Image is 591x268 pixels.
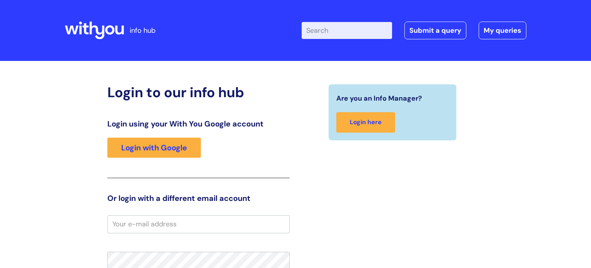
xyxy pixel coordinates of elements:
a: Login here [336,112,395,133]
a: Submit a query [404,22,466,39]
h3: Or login with a different email account [107,194,290,203]
a: My queries [479,22,526,39]
h3: Login using your With You Google account [107,119,290,128]
h2: Login to our info hub [107,84,290,101]
span: Are you an Info Manager? [336,92,422,105]
p: info hub [130,24,155,37]
input: Search [302,22,392,39]
a: Login with Google [107,138,201,158]
input: Your e-mail address [107,215,290,233]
